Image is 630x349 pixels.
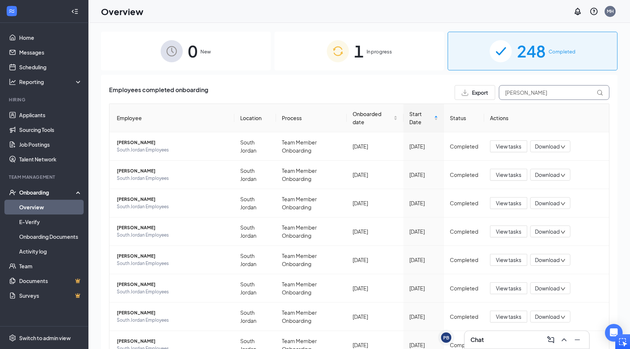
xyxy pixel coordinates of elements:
td: Team Member Onboarding [276,132,347,161]
button: View tasks [490,311,527,322]
div: [DATE] [353,227,397,235]
div: Completed [450,142,478,150]
div: [DATE] [409,313,438,321]
div: Completed [450,256,478,264]
span: South Jordan Employees [117,231,228,239]
div: Team Management [9,174,81,180]
svg: Minimize [573,335,582,344]
button: ComposeMessage [545,334,557,346]
td: South Jordan [234,274,276,303]
span: [PERSON_NAME] [117,139,228,146]
div: Completed [450,313,478,321]
th: Actions [484,104,609,132]
div: [DATE] [353,142,397,150]
span: In progress [367,48,392,55]
h1: Overview [101,5,143,18]
span: down [560,144,566,150]
div: [DATE] [409,227,438,235]
button: View tasks [490,140,527,152]
a: Team [19,259,82,273]
span: down [560,173,566,178]
th: Location [234,104,276,132]
svg: Settings [9,334,16,342]
div: PB [443,335,449,341]
div: [DATE] [409,284,438,292]
span: View tasks [496,142,521,150]
td: Team Member Onboarding [276,161,347,189]
span: Export [472,90,488,95]
span: [PERSON_NAME] [117,224,228,231]
span: [PERSON_NAME] [117,252,228,260]
div: Onboarding [19,189,76,196]
span: Start Date [409,110,433,126]
span: View tasks [496,313,521,321]
span: Download [535,199,560,207]
span: down [560,201,566,206]
span: Download [535,313,560,321]
button: View tasks [490,226,527,237]
span: Onboarded date [353,110,392,126]
th: Employee [109,104,234,132]
span: View tasks [496,171,521,179]
span: New [200,48,211,55]
span: 1 [354,38,364,64]
a: SurveysCrown [19,288,82,303]
a: DocumentsCrown [19,273,82,288]
svg: Analysis [9,78,16,85]
td: South Jordan [234,217,276,246]
span: South Jordan Employees [117,260,228,267]
span: View tasks [496,256,521,264]
span: down [560,315,566,320]
a: Overview [19,200,82,214]
td: South Jordan [234,303,276,331]
th: Onboarded date [347,104,403,132]
button: View tasks [490,282,527,294]
div: [DATE] [353,284,397,292]
span: Completed [549,48,575,55]
svg: ChevronUp [560,335,568,344]
span: South Jordan Employees [117,146,228,154]
span: View tasks [496,284,521,292]
div: MH [607,8,614,14]
div: [DATE] [409,199,438,207]
span: Download [535,143,560,150]
td: South Jordan [234,189,276,217]
svg: UserCheck [9,189,16,196]
td: South Jordan [234,161,276,189]
td: Team Member Onboarding [276,303,347,331]
button: Minimize [571,334,583,346]
div: Reporting [19,78,83,85]
svg: Collapse [71,8,78,15]
div: Completed [450,284,478,292]
div: Hiring [9,97,81,103]
div: Open Intercom Messenger [605,324,623,342]
button: View tasks [490,197,527,209]
span: Download [535,285,560,292]
div: [DATE] [409,142,438,150]
span: Download [535,256,560,264]
span: [PERSON_NAME] [117,338,228,345]
td: South Jordan [234,132,276,161]
span: down [560,258,566,263]
td: Team Member Onboarding [276,217,347,246]
span: Download [535,228,560,235]
div: Completed [450,227,478,235]
a: Applicants [19,108,82,122]
a: Onboarding Documents [19,229,82,244]
div: [DATE] [353,341,397,349]
a: Activity log [19,244,82,259]
span: down [560,230,566,235]
td: Team Member Onboarding [276,189,347,217]
div: [DATE] [409,256,438,264]
span: South Jordan Employees [117,317,228,324]
span: down [560,286,566,292]
a: Messages [19,45,82,60]
div: [DATE] [353,313,397,321]
div: [DATE] [353,171,397,179]
svg: WorkstreamLogo [8,7,15,15]
div: Completed [450,171,478,179]
th: Process [276,104,347,132]
a: Home [19,30,82,45]
span: South Jordan Employees [117,288,228,296]
svg: QuestionInfo [589,7,598,16]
